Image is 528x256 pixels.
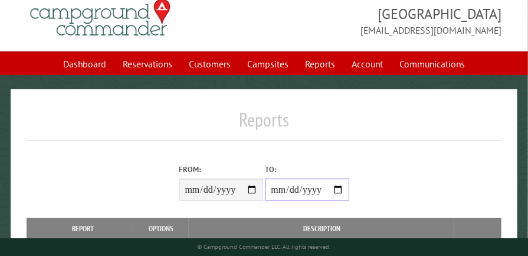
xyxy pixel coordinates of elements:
a: Reports [298,53,342,75]
small: © Campground Commander LLC. All rights reserved. [198,243,331,251]
th: Description [189,218,454,239]
h1: Reports [27,108,502,141]
th: Report [32,218,133,239]
a: Account [345,53,390,75]
a: Reservations [116,53,179,75]
a: Customers [182,53,238,75]
th: Options [133,218,189,239]
span: [GEOGRAPHIC_DATA] [EMAIL_ADDRESS][DOMAIN_NAME] [264,4,502,37]
a: Campsites [240,53,296,75]
label: From: [179,164,263,175]
label: To: [265,164,349,175]
a: Communications [392,53,472,75]
a: Dashboard [56,53,113,75]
